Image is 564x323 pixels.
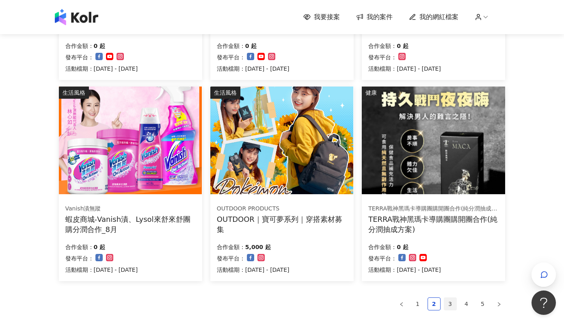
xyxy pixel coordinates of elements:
img: TERRA戰神黑瑪卡 [362,87,505,194]
span: 我要接案 [314,13,340,22]
span: 我的案件 [367,13,393,22]
p: 合作金額： [65,41,94,51]
p: 發布平台： [65,254,94,263]
p: 合作金額： [217,41,245,51]
p: 發布平台： [65,52,94,62]
div: 健康 [362,87,380,99]
div: OUTDOOR｜寶可夢系列｜穿搭素材募集 [217,214,347,234]
p: 發布平台： [217,52,245,62]
p: 0 起 [397,242,408,252]
a: 4 [460,298,473,310]
img: 【OUTDOOR】寶可夢系列 [210,87,353,194]
p: 0 起 [94,242,106,252]
p: 活動檔期：[DATE] - [DATE] [217,265,290,275]
span: left [399,302,404,307]
a: 我的網紅檔案 [409,13,458,22]
button: right [493,297,506,310]
p: 活動檔期：[DATE] - [DATE] [368,265,441,275]
li: 3 [444,297,457,310]
p: 活動檔期：[DATE] - [DATE] [65,265,138,275]
p: 0 起 [94,41,106,51]
p: 合作金額： [65,242,94,252]
a: 3 [444,298,456,310]
div: Vanish漬無蹤 [65,205,195,213]
a: 1 [412,298,424,310]
li: 5 [476,297,489,310]
li: 4 [460,297,473,310]
p: 發布平台： [368,52,397,62]
li: 1 [411,297,424,310]
img: 漬無蹤、來舒全系列商品 [59,87,202,194]
p: 合作金額： [217,242,245,252]
p: 5,000 起 [245,242,271,252]
div: TERRA戰神黑瑪卡導購團購開團合作(純分潤抽成方案) [368,205,498,213]
li: Next Page [493,297,506,310]
li: Previous Page [395,297,408,310]
p: 0 起 [397,41,408,51]
div: TERRA戰神黑瑪卡導購團購開團合作(純分潤抽成方案) [368,214,499,234]
a: 5 [477,298,489,310]
span: 我的網紅檔案 [419,13,458,22]
p: 活動檔期：[DATE] - [DATE] [65,64,138,74]
div: OUTDOOR PRODUCTS [217,205,347,213]
p: 合作金額： [368,242,397,252]
p: 活動檔期：[DATE] - [DATE] [368,64,441,74]
iframe: Help Scout Beacon - Open [532,290,556,315]
p: 發布平台： [217,254,245,263]
li: 2 [428,297,441,310]
p: 活動檔期：[DATE] - [DATE] [217,64,290,74]
a: 2 [428,298,440,310]
div: 蝦皮商城-Vanish漬、Lysol來舒來舒團購分潤合作_8月 [65,214,196,234]
img: logo [55,9,98,25]
a: 我的案件 [356,13,393,22]
button: left [395,297,408,310]
p: 合作金額： [368,41,397,51]
p: 發布平台： [368,254,397,263]
p: 0 起 [245,41,257,51]
div: 生活風格 [59,87,89,99]
span: right [497,302,501,307]
div: 生活風格 [210,87,240,99]
a: 我要接案 [303,13,340,22]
